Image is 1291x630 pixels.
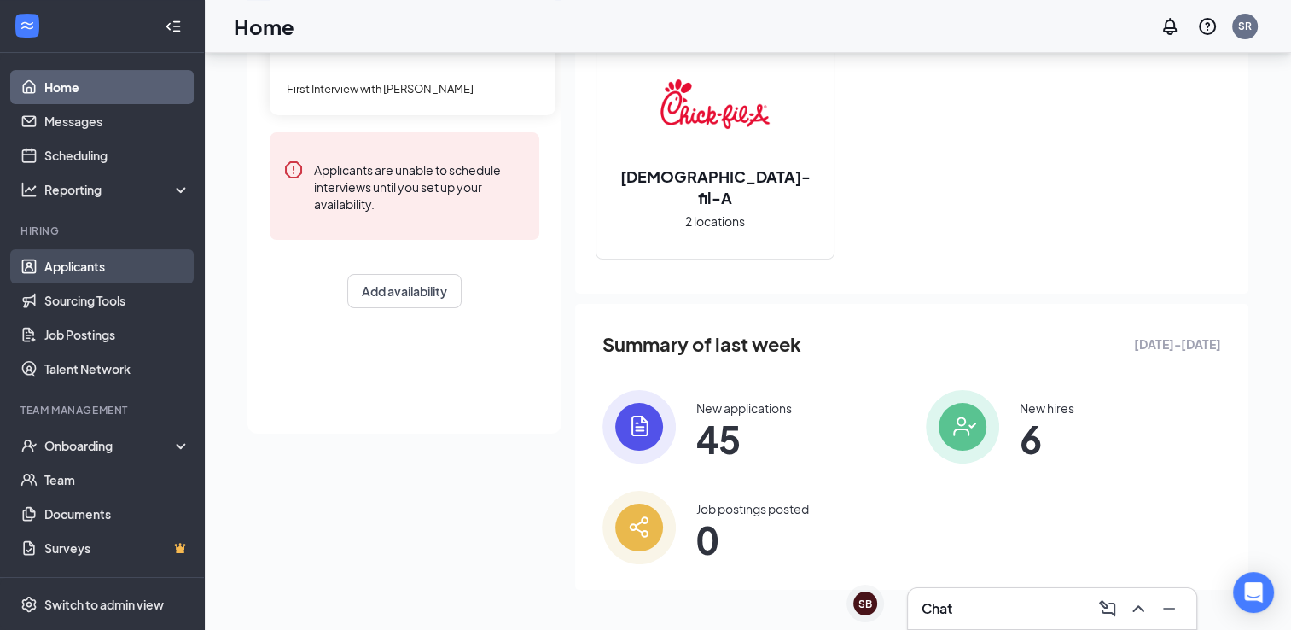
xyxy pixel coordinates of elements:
[1125,595,1152,622] button: ChevronUp
[696,400,792,417] div: New applications
[660,50,770,159] img: Chick-fil-A
[314,160,526,213] div: Applicants are unable to schedule interviews until you set up your availability.
[44,70,190,104] a: Home
[287,82,474,96] span: First Interview with [PERSON_NAME]
[44,138,190,172] a: Scheduling
[926,390,999,464] img: icon
[165,18,182,35] svg: Collapse
[44,283,190,318] a: Sourcing Tools
[44,463,190,497] a: Team
[20,224,187,238] div: Hiring
[44,181,191,198] div: Reporting
[858,597,872,611] div: SB
[1020,423,1074,454] span: 6
[44,437,176,454] div: Onboarding
[1197,16,1218,37] svg: QuestionInfo
[20,403,187,417] div: Team Management
[1134,335,1221,353] span: [DATE] - [DATE]
[44,318,190,352] a: Job Postings
[602,491,676,564] img: icon
[20,596,38,613] svg: Settings
[696,423,792,454] span: 45
[1155,595,1183,622] button: Minimize
[685,212,745,230] span: 2 locations
[696,500,809,517] div: Job postings posted
[1097,598,1118,619] svg: ComposeMessage
[596,166,834,208] h2: [DEMOGRAPHIC_DATA]-fil-A
[922,599,952,618] h3: Chat
[1238,19,1252,33] div: SR
[44,249,190,283] a: Applicants
[44,352,190,386] a: Talent Network
[20,437,38,454] svg: UserCheck
[234,12,294,41] h1: Home
[347,274,462,308] button: Add availability
[19,17,36,34] svg: WorkstreamLogo
[602,330,801,359] span: Summary of last week
[44,531,190,565] a: SurveysCrown
[283,160,304,180] svg: Error
[1233,572,1274,613] div: Open Intercom Messenger
[1160,16,1180,37] svg: Notifications
[1159,598,1179,619] svg: Minimize
[20,181,38,198] svg: Analysis
[1020,400,1074,417] div: New hires
[602,390,676,464] img: icon
[1128,598,1149,619] svg: ChevronUp
[1094,595,1121,622] button: ComposeMessage
[696,524,809,555] span: 0
[44,104,190,138] a: Messages
[44,497,190,531] a: Documents
[44,596,164,613] div: Switch to admin view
